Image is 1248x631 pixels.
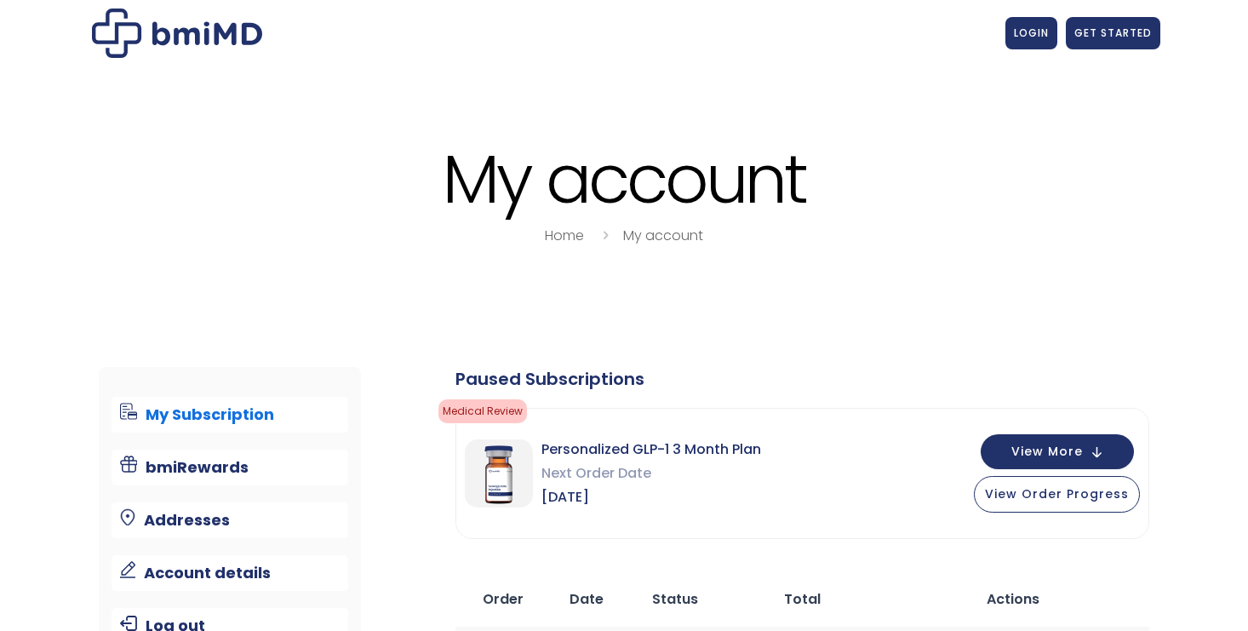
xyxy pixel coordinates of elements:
span: Next Order Date [541,462,761,485]
h1: My account [88,143,1160,215]
span: Actions [987,589,1039,609]
span: GET STARTED [1074,26,1152,40]
a: LOGIN [1005,17,1057,49]
a: Account details [112,555,349,591]
span: Total [784,589,821,609]
img: Personalized GLP-1 3 Month Plan [465,439,533,508]
span: [DATE] [541,485,761,509]
img: My account [92,9,262,58]
span: Date [570,589,604,609]
a: bmiRewards [112,450,349,485]
a: Home [545,226,584,245]
i: breadcrumbs separator [596,226,615,245]
a: GET STARTED [1066,17,1160,49]
span: View More [1011,446,1083,457]
a: My account [623,226,703,245]
span: LOGIN [1014,26,1049,40]
button: View More [981,434,1134,469]
span: View Order Progress [985,485,1129,502]
a: My Subscription [112,397,349,433]
div: Paused Subscriptions [455,367,1149,391]
span: Medical Review [438,399,527,423]
span: Status [652,589,698,609]
span: Order [483,589,524,609]
a: Addresses [112,502,349,538]
button: View Order Progress [974,476,1140,513]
